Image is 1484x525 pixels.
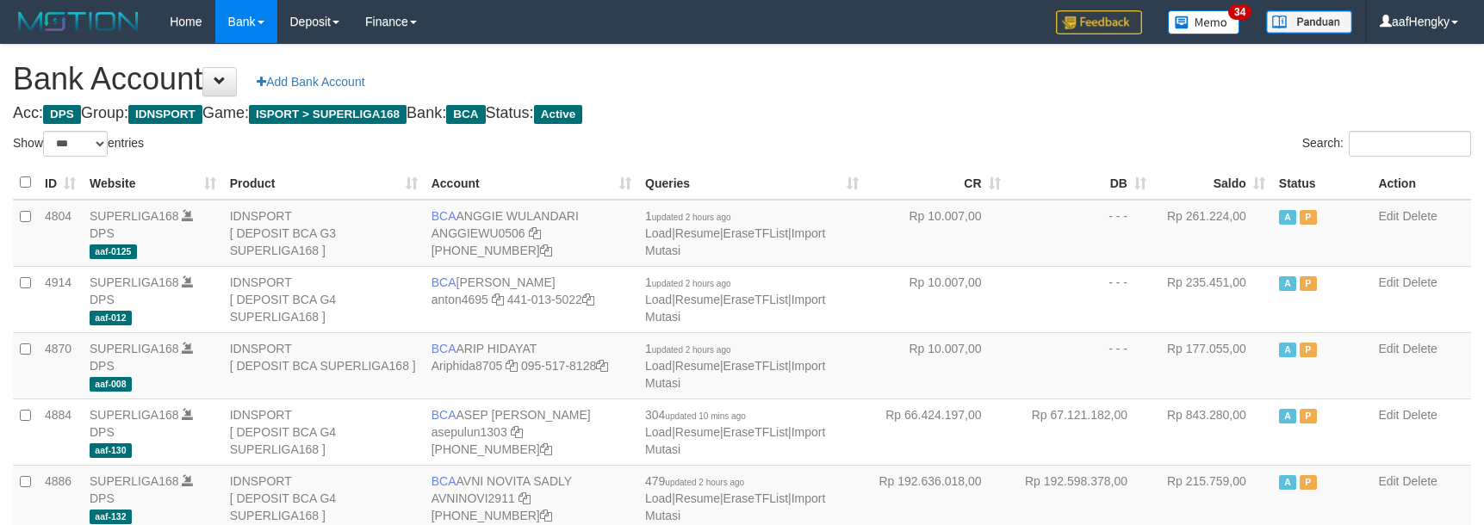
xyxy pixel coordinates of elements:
[446,105,485,124] span: BCA
[675,226,720,240] a: Resume
[645,342,731,355] span: 1
[90,510,132,524] span: aaf-132
[43,105,81,124] span: DPS
[432,226,525,240] a: ANGGIEWU0506
[1378,209,1399,223] a: Edit
[1279,276,1296,291] span: Active
[432,474,456,488] span: BCA
[425,398,638,465] td: ASEP [PERSON_NAME] [PHONE_NUMBER]
[638,166,866,200] th: Queries: activate to sort column ascending
[1279,409,1296,423] span: Active
[1300,210,1317,225] span: Paused
[1402,275,1437,289] a: Delete
[1153,200,1272,267] td: Rp 261.224,00
[506,359,518,373] a: Copy Ariphida8705 to clipboard
[38,266,83,332] td: 4914
[90,443,132,458] span: aaf-130
[675,491,720,505] a: Resume
[432,342,456,355] span: BCA
[1153,266,1272,332] td: Rp 235.451,00
[425,266,638,332] td: [PERSON_NAME] 441-013-5022
[645,293,825,324] a: Import Mutasi
[1349,131,1471,157] input: Search:
[652,213,731,222] span: updated 2 hours ago
[1153,166,1272,200] th: Saldo: activate to sort column ascending
[432,491,515,505] a: AVNINOVI2911
[645,342,825,390] span: | | |
[1302,131,1471,157] label: Search:
[645,209,825,257] span: | | |
[582,293,594,306] a: Copy 4410135022 to clipboard
[83,200,223,267] td: DPS
[534,105,583,124] span: Active
[1056,10,1142,34] img: Feedback.jpg
[866,332,1008,398] td: Rp 10.007,00
[540,244,552,257] a: Copy 4062213373 to clipboard
[540,509,552,522] a: Copy 4062280135 to clipboard
[665,411,745,421] span: updated 10 mins ago
[223,398,425,465] td: IDNSPORT [ DEPOSIT BCA G4 SUPERLIGA168 ]
[1272,166,1372,200] th: Status
[596,359,608,373] a: Copy 0955178128 to clipboard
[432,359,503,373] a: Ariphida8705
[1378,275,1399,289] a: Edit
[1378,474,1399,488] a: Edit
[38,398,83,465] td: 4884
[1300,276,1317,291] span: Paused
[723,359,788,373] a: EraseTFList
[645,275,731,289] span: 1
[1279,343,1296,357] span: Active
[723,491,788,505] a: EraseTFList
[425,332,638,398] td: ARIP HIDAYAT 095-517-8128
[13,131,144,157] label: Show entries
[652,279,731,288] span: updated 2 hours ago
[432,209,456,223] span: BCA
[1168,10,1240,34] img: Button%20Memo.svg
[866,266,1008,332] td: Rp 10.007,00
[432,293,488,306] a: anton4695
[645,408,825,456] span: | | |
[90,377,132,392] span: aaf-008
[245,67,376,96] a: Add Bank Account
[425,200,638,267] td: ANGGIE WULANDARI [PHONE_NUMBER]
[675,293,720,306] a: Resume
[1228,4,1251,20] span: 34
[645,359,672,373] a: Load
[518,491,531,505] a: Copy AVNINOVI2911 to clipboard
[1371,166,1471,200] th: Action
[723,425,788,439] a: EraseTFList
[1300,409,1317,423] span: Paused
[1279,475,1296,490] span: Active
[1402,342,1437,355] a: Delete
[675,359,720,373] a: Resume
[866,398,1008,465] td: Rp 66.424.197,00
[1402,209,1437,223] a: Delete
[540,442,552,456] a: Copy 4062281875 to clipboard
[645,474,744,488] span: 479
[90,474,179,488] a: SUPERLIGA168
[723,226,788,240] a: EraseTFList
[645,408,746,422] span: 304
[83,398,223,465] td: DPS
[675,425,720,439] a: Resume
[1378,342,1399,355] a: Edit
[83,332,223,398] td: DPS
[90,311,132,325] span: aaf-012
[645,293,672,306] a: Load
[1402,474,1437,488] a: Delete
[645,226,672,240] a: Load
[90,209,179,223] a: SUPERLIGA168
[1300,343,1317,357] span: Paused
[723,293,788,306] a: EraseTFList
[223,200,425,267] td: IDNSPORT [ DEPOSIT BCA G3 SUPERLIGA168 ]
[432,408,456,422] span: BCA
[38,166,83,200] th: ID: activate to sort column ascending
[223,166,425,200] th: Product: activate to sort column ascending
[1279,210,1296,225] span: Active
[13,62,1471,96] h1: Bank Account
[223,266,425,332] td: IDNSPORT [ DEPOSIT BCA G4 SUPERLIGA168 ]
[529,226,541,240] a: Copy ANGGIEWU0506 to clipboard
[866,166,1008,200] th: CR: activate to sort column ascending
[128,105,202,124] span: IDNSPORT
[1008,398,1153,465] td: Rp 67.121.182,00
